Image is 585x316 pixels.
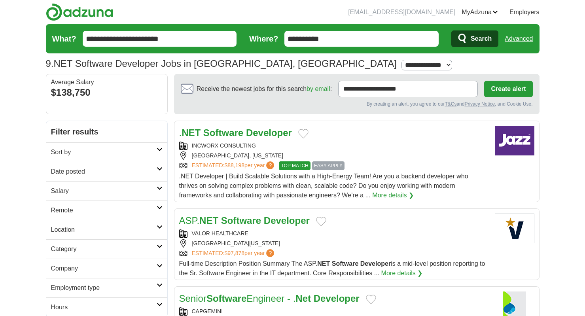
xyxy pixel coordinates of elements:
a: VALOR HEALTHCARE [192,230,248,237]
a: T&Cs [445,101,456,107]
span: .NET Developer | Build Scalable Solutions with a High-Energy Team! Are you a backend developer wh... [179,173,468,199]
h2: Company [51,264,157,273]
button: Create alert [484,81,532,97]
label: Where? [249,33,278,45]
button: Add to favorite jobs [316,217,326,226]
strong: Developer [314,293,360,304]
div: INCWORX CONSULTING [179,142,488,150]
img: Adzuna logo [46,3,113,21]
a: More details ❯ [381,269,423,278]
button: Add to favorite jobs [298,129,309,138]
span: Search [471,31,492,47]
a: Date posted [46,162,167,181]
a: ASP.NET Software Developer [179,215,310,226]
div: By creating an alert, you agree to our and , and Cookie Use. [181,100,533,108]
h2: Salary [51,186,157,196]
a: by email [307,85,330,92]
h2: Sort by [51,148,157,157]
span: ? [266,249,274,257]
h2: Location [51,225,157,235]
span: TOP MATCH [279,161,310,170]
a: SeniorSoftwareEngineer - .Net Developer [179,293,360,304]
div: Average Salary [51,79,163,85]
strong: Software [221,215,261,226]
a: Remote [46,201,167,220]
h2: Remote [51,206,157,215]
img: Valor Healthcare logo [495,214,534,243]
a: Employers [509,8,540,17]
strong: Software [203,127,243,138]
strong: Developer [264,215,310,226]
span: Receive the newest jobs for this search : [197,84,332,94]
a: Privacy Notice [464,101,495,107]
span: ? [266,161,274,169]
a: MyAdzuna [462,8,498,17]
a: Salary [46,181,167,201]
h2: Hours [51,303,157,312]
h2: Filter results [46,121,167,142]
strong: Software [332,260,359,267]
div: $138,750 [51,85,163,100]
a: .NET Software Developer [179,127,292,138]
span: 9 [46,57,51,71]
h1: .NET Software Developer Jobs in [GEOGRAPHIC_DATA], [GEOGRAPHIC_DATA] [46,58,397,69]
span: Full-time Description Position Summary The ASP. is a mid-level position reporting to the Sr. Soft... [179,260,485,276]
a: More details ❯ [372,191,414,200]
div: [GEOGRAPHIC_DATA][US_STATE] [179,239,488,248]
a: Company [46,259,167,278]
strong: NET [182,127,201,138]
div: [GEOGRAPHIC_DATA], [US_STATE] [179,151,488,160]
button: Search [451,30,498,47]
strong: Net [295,293,311,304]
img: Company logo [495,126,534,155]
h2: Category [51,244,157,254]
a: ESTIMATED:$97,878per year? [192,249,276,257]
li: [EMAIL_ADDRESS][DOMAIN_NAME] [348,8,455,17]
span: $97,878 [224,250,244,256]
strong: Developer [246,127,292,138]
strong: NET [199,215,218,226]
a: ESTIMATED:$88,198per year? [192,161,276,170]
a: Sort by [46,142,167,162]
a: Advanced [505,31,533,47]
a: Employment type [46,278,167,297]
a: CAPGEMINI [192,308,223,314]
strong: Software [206,293,246,304]
strong: Developer [360,260,391,267]
label: What? [52,33,76,45]
h2: Employment type [51,283,157,293]
span: EASY APPLY [312,161,345,170]
span: $88,198 [224,162,244,168]
a: Location [46,220,167,239]
button: Add to favorite jobs [366,295,376,304]
a: Category [46,239,167,259]
h2: Date posted [51,167,157,176]
strong: NET [317,260,330,267]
